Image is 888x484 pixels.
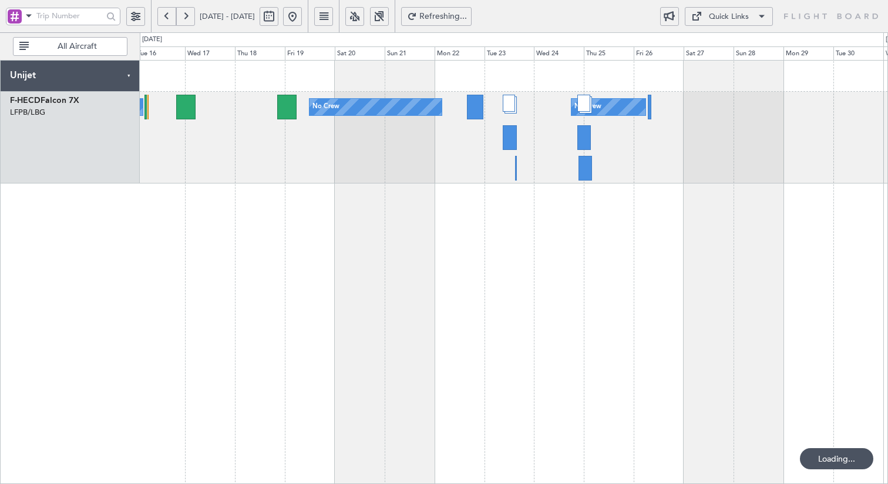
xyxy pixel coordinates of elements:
[485,46,534,61] div: Tue 23
[385,46,435,61] div: Sun 21
[534,46,584,61] div: Wed 24
[10,96,79,105] a: F-HECDFalcon 7X
[335,46,385,61] div: Sat 20
[709,11,749,23] div: Quick Links
[185,46,235,61] div: Wed 17
[200,11,255,22] span: [DATE] - [DATE]
[435,46,485,61] div: Mon 22
[31,42,123,51] span: All Aircraft
[419,12,467,21] span: Refreshing...
[13,37,127,56] button: All Aircraft
[783,46,833,61] div: Mon 29
[135,46,185,61] div: Tue 16
[800,448,873,469] div: Loading...
[312,98,339,116] div: No Crew
[685,7,773,26] button: Quick Links
[285,46,335,61] div: Fri 19
[36,7,103,25] input: Trip Number
[142,35,162,45] div: [DATE]
[235,46,285,61] div: Thu 18
[734,46,783,61] div: Sun 28
[10,107,45,118] a: LFPB/LBG
[634,46,684,61] div: Fri 26
[574,98,601,116] div: No Crew
[401,7,472,26] button: Refreshing...
[584,46,634,61] div: Thu 25
[833,46,883,61] div: Tue 30
[10,96,41,105] span: F-HECD
[684,46,734,61] div: Sat 27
